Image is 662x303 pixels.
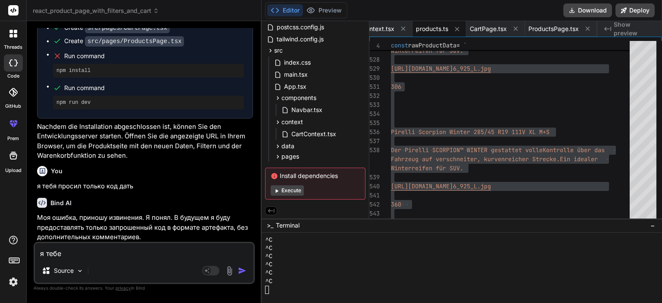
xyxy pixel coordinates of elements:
[5,103,21,110] label: GitHub
[453,182,491,190] span: 6_925_L.jpg
[5,167,22,174] label: Upload
[265,253,272,261] span: ^C
[276,22,325,32] span: postcss.config.js
[416,25,448,33] span: products.ts
[33,6,159,15] span: react_product_page_with_filters_and_cart
[265,278,272,286] span: ^C
[51,167,62,175] h6: You
[276,221,300,230] span: Terminal
[369,73,380,82] div: 530
[281,94,316,102] span: components
[369,209,380,218] div: 543
[391,164,463,172] span: Winterreifen für SUV.
[391,155,560,163] span: Fahrzeug auf verschneiter, kurvenreicher Strecke.
[391,65,453,72] span: [URL][DOMAIN_NAME]
[54,266,74,275] p: Source
[56,67,240,74] pre: npm install
[391,146,543,154] span: Der Pirelli SCORPION™ WINTER gestattet volle
[528,25,579,33] span: ProductsPage.tsx
[369,119,380,128] div: 535
[265,269,272,277] span: ^C
[283,57,312,68] span: index.css
[85,36,184,47] code: src/pages/ProductsPage.tsx
[453,65,491,72] span: 6_925_L.jpg
[470,25,507,33] span: CartPage.tsx
[34,284,255,292] p: Always double-check its answers. Your in Bind
[369,128,380,137] div: 536
[560,155,598,163] span: Ein idealer
[369,191,380,200] div: 541
[463,41,467,49] span: `
[64,84,244,92] span: Run command
[276,34,325,44] span: tailwind.config.js
[456,41,460,49] span: =
[271,172,360,180] span: Install dependencies
[50,199,72,207] h6: Bind AI
[281,152,299,161] span: pages
[408,41,456,49] span: rawProductData
[543,146,605,154] span: Kontrolle über das
[369,109,380,119] div: 534
[35,243,253,259] textarea: я тебе
[369,146,380,155] div: 538
[369,55,380,64] div: 528
[290,105,323,115] span: Navbar.tsx
[369,64,380,73] div: 529
[56,99,240,106] pre: npm run dev
[350,25,394,33] span: CartContext.tsx
[265,261,272,269] span: ^C
[563,3,612,17] button: Download
[391,47,463,54] span: Winterreifen für SUV.
[64,37,184,46] div: Create
[281,142,294,150] span: data
[391,182,453,190] span: [URL][DOMAIN_NAME]
[76,267,84,275] img: Pick Models
[85,23,170,33] code: src/pages/CartPage.tsx
[369,100,380,109] div: 533
[271,185,304,196] button: Execute
[116,285,131,291] span: privacy
[369,173,380,182] div: 539
[369,182,380,191] div: 540
[281,118,303,126] span: context
[37,181,253,191] p: я тебя просил только код дать
[64,23,170,32] div: Create
[37,213,253,242] p: Моя ошибка, приношу извинения. Я понял. В будущем я буду предоставлять только запрошенный код в ф...
[274,46,283,55] span: src
[391,200,401,208] span: 360
[6,275,21,289] img: settings
[283,69,309,80] span: main.tsx
[290,129,337,139] span: CartContext.tsx
[649,219,657,232] button: −
[283,81,307,92] span: App.tsx
[37,122,253,161] p: Nachdem die Installation abgeschlossen ist, können Sie den Entwicklungsserver starten. Öffnen Sie...
[650,221,655,230] span: −
[267,4,303,16] button: Editor
[369,200,380,209] div: 542
[7,72,19,80] label: code
[614,20,655,37] span: Show preview
[225,266,234,276] img: attachment
[265,244,272,253] span: ^C
[369,91,380,100] div: 532
[267,221,273,230] span: >_
[369,137,380,146] div: 537
[303,4,345,16] button: Preview
[615,3,655,17] button: Deploy
[369,41,380,50] span: 4
[391,41,408,49] span: const
[7,135,19,142] label: prem
[238,266,247,275] img: icon
[265,236,272,244] span: ^C
[369,82,380,91] div: 531
[391,128,550,136] span: Pirelli Scorpion Winter 285/45 R19 111V XL M+S
[391,83,401,91] span: 306
[64,52,244,60] span: Run command
[4,44,22,51] label: threads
